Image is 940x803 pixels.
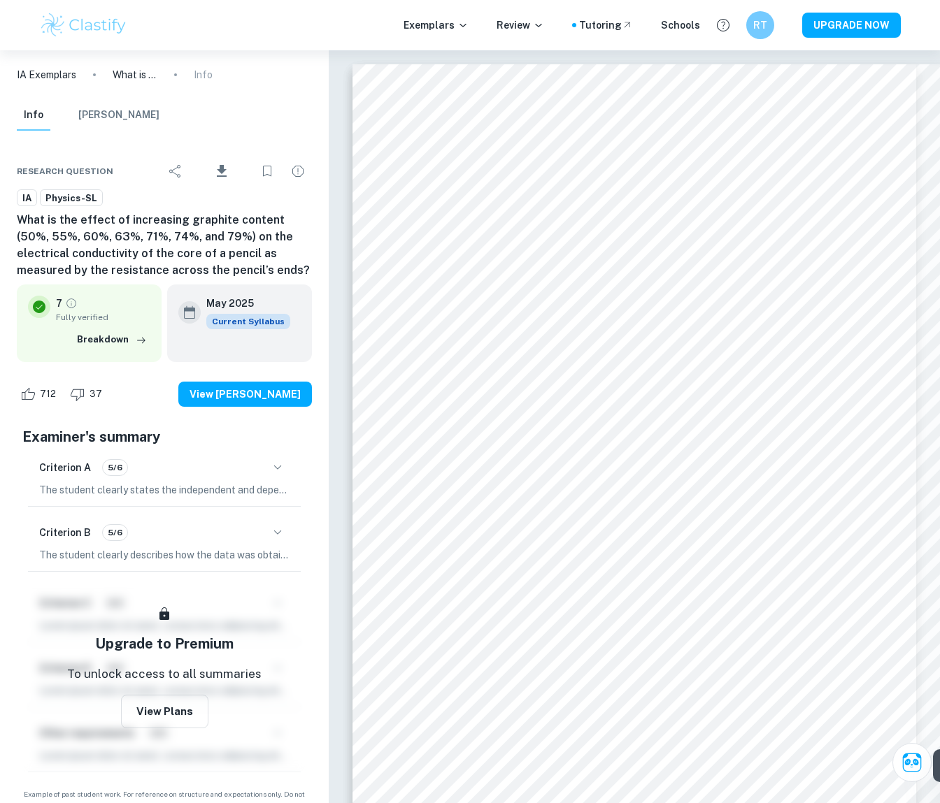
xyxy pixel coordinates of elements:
span: Research question [17,165,113,178]
h6: What is the effect of increasing graphite content (50%, 55%, 60%, 63%, 71%, 74%, and 79%) on the ... [17,212,312,279]
span: IA [17,191,36,205]
span: 712 [32,387,64,401]
button: Info [17,100,50,131]
button: RT [746,11,774,39]
div: Share [162,157,190,185]
p: To unlock access to all summaries [67,665,262,683]
span: Physics-SL [41,191,102,205]
span: 5/6 [103,526,127,539]
span: Current Syllabus [206,314,290,329]
button: Ask Clai [892,743,932,782]
button: UPGRADE NOW [802,13,901,38]
a: Tutoring [579,17,633,33]
a: Grade fully verified [65,297,78,310]
div: Report issue [284,157,312,185]
p: The student clearly describes how the data was obtained and processed, demonstrating a detailed a... [39,547,290,563]
h6: May 2025 [206,296,279,311]
div: This exemplar is based on the current syllabus. Feel free to refer to it for inspiration/ideas wh... [206,314,290,329]
span: 5/6 [103,461,127,474]
a: Schools [661,17,700,33]
h6: RT [753,17,769,33]
button: Help and Feedback [711,13,735,37]
p: 7 [56,296,62,311]
p: Exemplars [404,17,469,33]
button: [PERSON_NAME] [78,100,159,131]
img: Clastify logo [39,11,128,39]
a: Physics-SL [40,189,103,207]
a: IA [17,189,37,207]
h6: Criterion B [39,525,91,540]
h5: Upgrade to Premium [95,633,234,654]
h6: Criterion A [39,460,91,475]
p: The student clearly states the independent and dependent variables in the research question, incl... [39,482,290,498]
div: Download [192,153,250,189]
h5: Examiner's summary [22,426,306,447]
span: 37 [82,387,110,401]
button: View [PERSON_NAME] [178,382,312,407]
div: Like [17,383,64,405]
p: Review [497,17,544,33]
button: View Plans [121,695,208,728]
div: Dislike [66,383,110,405]
p: Info [194,67,213,82]
div: Bookmark [253,157,281,185]
span: Fully verified [56,311,150,324]
a: IA Exemplars [17,67,76,82]
p: What is the effect of increasing graphite content (50%, 55%, 60%, 63%, 71%, 74%, and 79%) on the ... [113,67,157,82]
button: Breakdown [73,329,150,350]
